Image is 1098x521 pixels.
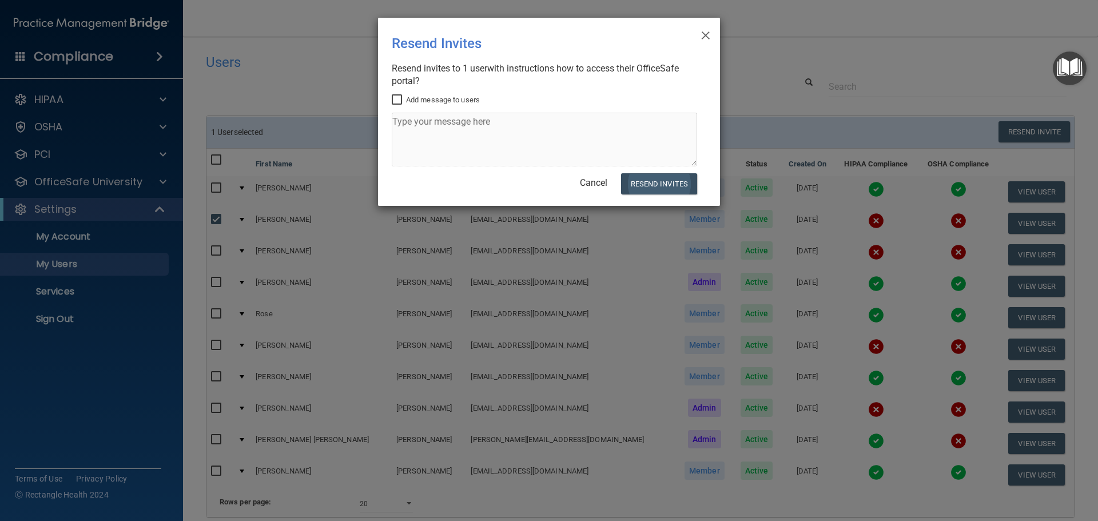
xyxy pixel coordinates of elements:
[392,96,405,105] input: Add message to users
[392,93,480,107] label: Add message to users
[392,62,697,88] div: Resend invites to 1 user with instructions how to access their OfficeSafe portal?
[580,177,607,188] a: Cancel
[392,27,659,60] div: Resend Invites
[621,173,697,194] button: Resend Invites
[701,22,711,45] span: ×
[1053,51,1087,85] button: Open Resource Center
